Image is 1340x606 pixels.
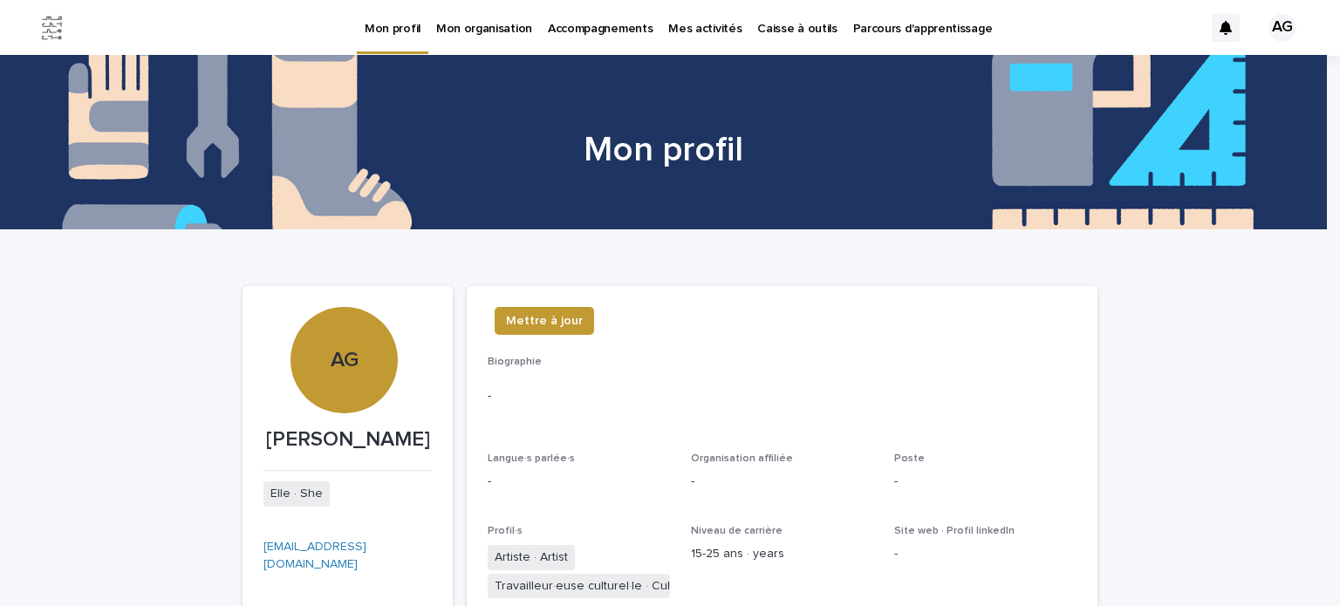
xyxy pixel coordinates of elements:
[691,473,873,491] p: -
[488,545,575,570] span: Artiste · Artist
[894,545,1077,563] p: -
[291,242,397,373] div: AG
[263,481,330,507] span: Elle · She
[894,473,1077,491] p: -
[488,526,523,536] span: Profil·s
[488,387,1077,405] p: -
[691,545,873,563] p: 15-25 ans · years
[1268,14,1296,42] div: AG
[495,307,594,335] button: Mettre à jour
[236,129,1090,171] h1: Mon profil
[263,541,366,571] a: [EMAIL_ADDRESS][DOMAIN_NAME]
[691,453,793,464] span: Organisation affiliée
[488,574,670,599] span: Travailleur·euse culturel·le · Cultural worker
[894,453,925,464] span: Poste
[488,453,575,464] span: Langue·s parlée·s
[35,10,70,45] img: Jx8JiDZqSLW7pnA6nIo1
[263,427,432,453] p: [PERSON_NAME]
[894,526,1015,536] span: Site web · Profil linkedIn
[691,526,783,536] span: Niveau de carrière
[488,473,670,491] p: -
[488,357,542,367] span: Biographie
[506,312,583,330] span: Mettre à jour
